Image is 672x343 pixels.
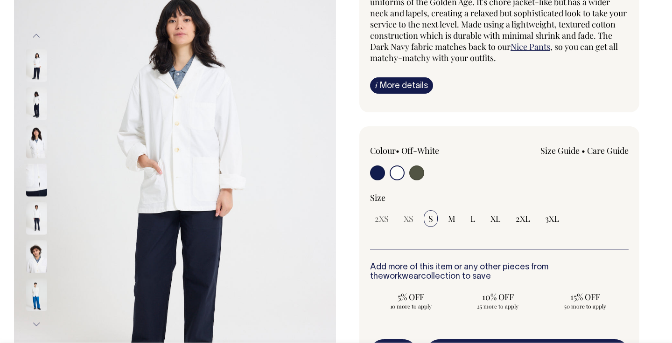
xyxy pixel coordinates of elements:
span: 2XL [516,213,530,224]
span: M [448,213,455,224]
a: Size Guide [540,145,580,156]
input: 15% OFF 50 more to apply [544,288,626,313]
input: 5% OFF 10 more to apply [370,288,452,313]
div: Size [370,192,629,203]
span: 25 more to apply [462,302,534,310]
a: workwear [383,273,421,281]
a: Nice Pants [511,41,550,52]
img: off-white [26,88,47,120]
input: 2XS [370,210,393,227]
span: L [470,213,476,224]
span: 50 more to apply [549,302,621,310]
span: i [375,80,378,90]
span: 10% OFF [462,291,534,302]
span: 2XS [375,213,389,224]
img: off-white [26,164,47,197]
input: M [443,210,460,227]
a: iMore details [370,77,433,94]
input: XS [399,210,418,227]
span: 10 more to apply [375,302,447,310]
input: L [466,210,480,227]
a: Care Guide [587,145,629,156]
div: Colour [370,145,474,156]
img: off-white [26,126,47,158]
span: • [396,145,399,156]
img: off-white [26,279,47,311]
input: XL [486,210,505,227]
input: 3XL [540,210,564,227]
span: • [581,145,585,156]
span: S [428,213,433,224]
img: off-white [26,240,47,273]
h6: Add more of this item or any other pieces from the collection to save [370,263,629,281]
img: off-white [26,49,47,82]
input: S [424,210,438,227]
span: 15% OFF [549,291,621,302]
input: 10% OFF 25 more to apply [457,288,539,313]
input: 2XL [511,210,535,227]
span: 3XL [545,213,559,224]
span: XL [490,213,501,224]
span: , so you can get all matchy-matchy with your outfits. [370,41,618,63]
button: Next [29,314,43,335]
button: Previous [29,26,43,47]
img: off-white [26,202,47,235]
span: XS [404,213,413,224]
span: 5% OFF [375,291,447,302]
label: Off-White [401,145,439,156]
